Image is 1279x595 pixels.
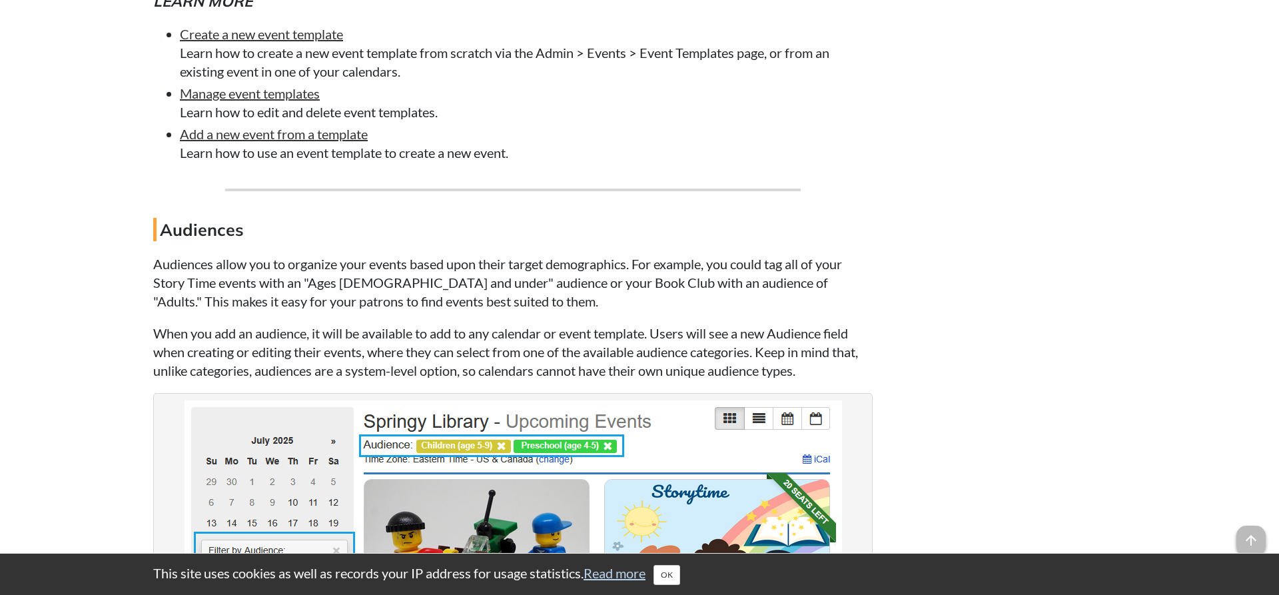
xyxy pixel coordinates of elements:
[180,125,873,162] li: Learn how to use an event template to create a new event.
[180,26,343,42] a: Create a new event template
[180,84,873,121] li: Learn how to edit and delete event templates.
[180,25,873,81] li: Learn how to create a new event template from scratch via the Admin > Events > Event Templates pa...
[153,218,873,241] h4: Audiences
[584,565,645,581] a: Read more
[153,324,873,380] p: When you add an audience, it will be available to add to any calendar or event template. Users wi...
[1236,526,1266,555] span: arrow_upward
[653,565,680,585] button: Close
[153,255,873,310] p: Audiences allow you to organize your events based upon their target demographics. For example, yo...
[140,564,1139,585] div: This site uses cookies as well as records your IP address for usage statistics.
[180,85,320,101] a: Manage event templates
[180,126,368,142] a: Add a new event from a template
[1236,527,1266,543] a: arrow_upward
